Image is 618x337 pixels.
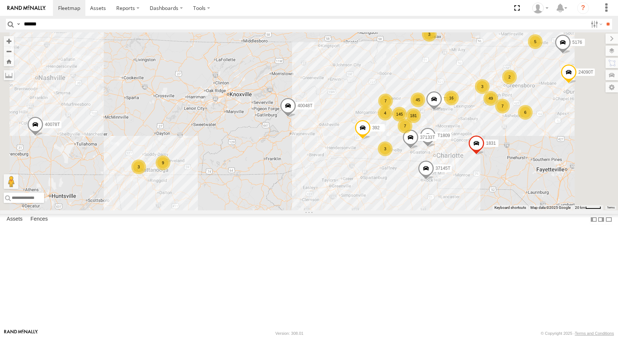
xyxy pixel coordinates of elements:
span: T3211 [444,96,456,101]
div: 9 [156,155,170,170]
span: T1809 [437,133,450,138]
label: Hide Summary Table [605,214,612,225]
button: Zoom out [4,46,14,56]
div: 3 [131,159,146,174]
a: Terms (opens in new tab) [607,206,615,209]
div: 7 [495,99,510,113]
span: 40078T [45,122,60,127]
button: Zoom in [4,36,14,46]
label: Measure [4,70,14,80]
span: 392 [372,125,380,130]
span: Map data ©2025 Google [530,206,571,210]
div: Version: 308.01 [276,331,303,336]
label: Assets [3,214,26,225]
div: 45 [411,92,425,107]
span: 24090T [578,70,593,75]
div: 2 [502,70,517,84]
div: 7 [378,94,393,108]
button: Keyboard shortcuts [494,205,526,210]
button: Drag Pegman onto the map to open Street View [4,174,18,189]
span: 37133T [420,135,435,140]
span: 20 km [575,206,585,210]
div: 3 [475,79,490,94]
div: Shannon Chavis [530,3,551,14]
div: © Copyright 2025 - [541,331,614,336]
div: 4 [378,106,393,120]
span: 5176 [572,40,582,45]
span: 37145T [436,166,451,171]
div: 7 [398,119,412,133]
label: Dock Summary Table to the Left [590,214,597,225]
a: Visit our Website [4,330,38,337]
div: 16 [444,91,459,105]
div: 5 [528,34,543,49]
span: 40048T [298,103,313,108]
div: 181 [406,108,421,123]
div: 49 [483,91,498,106]
i: ? [577,2,589,14]
span: 1831 [486,140,496,145]
label: Fences [27,214,51,225]
div: 145 [392,107,407,122]
div: 6 [518,105,533,120]
label: Dock Summary Table to the Right [597,214,605,225]
button: Map Scale: 20 km per 39 pixels [573,205,603,210]
button: Zoom Home [4,56,14,66]
div: 3 [422,27,437,42]
a: Terms and Conditions [575,331,614,336]
label: Search Query [15,19,21,29]
div: 3 [378,141,393,156]
label: Search Filter Options [588,19,604,29]
img: rand-logo.svg [7,6,46,11]
label: Map Settings [605,82,618,92]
